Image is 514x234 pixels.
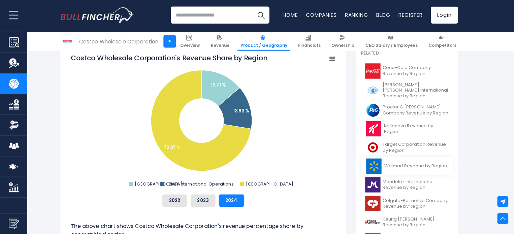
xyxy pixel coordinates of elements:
img: TGT logo [362,140,377,156]
img: KO logo [362,65,377,80]
span: Kellanova Revenue by Region [381,124,445,135]
img: MDLZ logo [362,177,377,193]
a: + [162,37,174,49]
a: Procter & [PERSON_NAME] Company Revenue by Region [358,102,449,120]
span: Competitors [425,44,453,49]
span: CEO Salary / Employees [362,44,414,49]
a: Home [280,13,295,20]
img: COST logo [60,36,73,49]
img: CL logo [362,196,377,211]
a: Keurig [PERSON_NAME] Revenue by Region [358,213,449,231]
img: K logo [362,122,379,137]
a: Ranking [342,13,365,20]
a: [PERSON_NAME] [PERSON_NAME] International Revenue by Region [358,81,449,102]
a: Go to homepage [60,9,132,25]
span: Product / Geography [238,44,285,49]
text: 13.71 % [209,83,224,89]
a: Financials [293,34,321,52]
svg: Costco Wholesale Corporation's Revenue Share by Region [70,55,333,189]
a: Coca-Cola Company Revenue by Region [358,63,449,81]
a: Target Corporation Revenue by Region [358,139,449,157]
span: Financials [296,44,318,49]
img: KDP logo [362,214,377,230]
text: 72.37 % [162,145,179,152]
text: [GEOGRAPHIC_DATA] [244,181,291,188]
button: Search [250,8,267,25]
text: 13.93 % [231,108,247,115]
a: Competitors [422,34,456,52]
a: Blog [373,13,387,20]
a: Colgate-Palmolive Company Revenue by Region [358,194,449,213]
a: Mondelez International Revenue by Region [358,176,449,194]
span: Colgate-Palmolive Company Revenue by Region [379,198,445,209]
span: Overview [179,44,198,49]
a: Login [427,8,454,25]
a: Overview [176,34,201,52]
a: Register [395,13,419,20]
a: Walmart Revenue by Region [358,157,449,176]
a: CEO Salary / Employees [359,34,417,52]
span: Procter & [PERSON_NAME] Company Revenue by Region [379,105,445,117]
div: Costco Wholesale Corporation [78,39,157,47]
button: 2022 [161,195,186,207]
tspan: Costco Wholesale Corporation's Revenue Share by Region [70,55,265,64]
a: Companies [303,13,334,20]
button: 2024 [217,195,242,207]
span: Walmart Revenue by Region [381,164,443,169]
img: PG logo [362,103,377,119]
button: 2023 [189,195,214,207]
text: [GEOGRAPHIC_DATA] [134,181,181,188]
a: Product / Geography [235,34,288,52]
img: Bullfincher logo [60,9,133,25]
a: Ownership [326,34,355,52]
a: Revenue [206,34,231,52]
img: WMT logo [362,159,379,174]
span: Ownership [329,44,352,49]
img: PM logo [362,84,377,99]
img: Ownership [9,121,19,131]
a: Kellanova Revenue by Region [358,120,449,139]
span: [PERSON_NAME] [PERSON_NAME] International Revenue by Region [379,83,445,100]
p: Related [358,52,449,58]
text: Other International Operations [165,181,232,188]
span: Revenue [209,44,228,49]
span: Mondelez International Revenue by Region [379,179,445,191]
span: Target Corporation Revenue by Region [379,142,445,154]
span: Coca-Cola Company Revenue by Region [379,66,445,78]
span: Keurig [PERSON_NAME] Revenue by Region [379,216,445,228]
